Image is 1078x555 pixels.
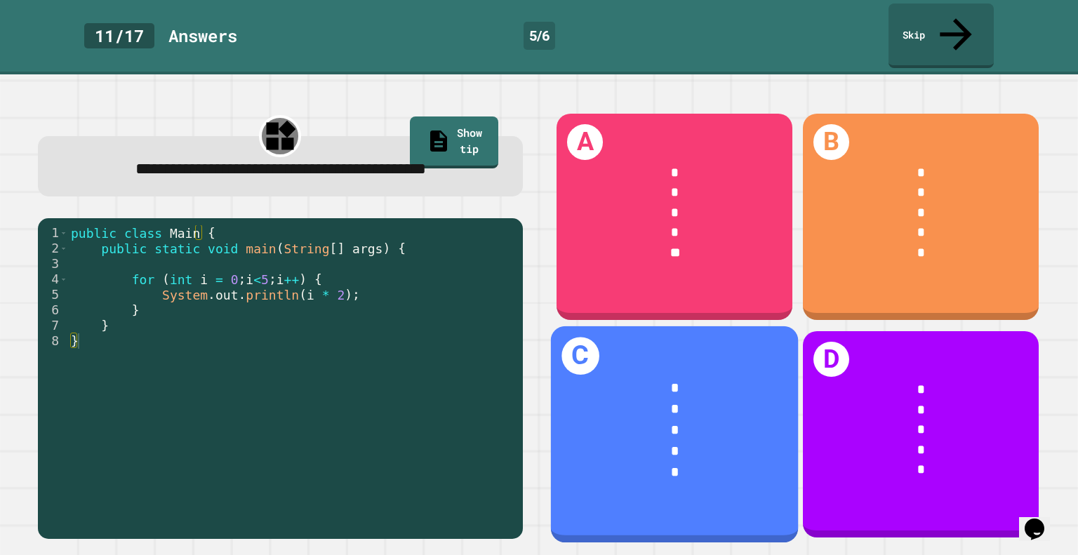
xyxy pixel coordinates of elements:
div: Answer s [168,23,237,48]
a: Show tip [410,116,498,169]
span: Toggle code folding, rows 2 through 7 [60,241,67,256]
span: Toggle code folding, rows 1 through 8 [60,225,67,241]
h1: B [813,124,849,160]
iframe: chat widget [1019,499,1064,541]
a: Skip [889,4,994,68]
h1: C [562,337,599,374]
div: 8 [38,333,68,349]
div: 4 [38,272,68,287]
div: 3 [38,256,68,272]
div: 5 / 6 [524,22,555,50]
div: 1 [38,225,68,241]
div: 6 [38,302,68,318]
div: 5 [38,287,68,302]
h1: A [567,124,603,160]
div: 11 / 17 [84,23,154,48]
div: 2 [38,241,68,256]
div: 7 [38,318,68,333]
span: Toggle code folding, rows 4 through 6 [60,272,67,287]
h1: D [813,342,849,377]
